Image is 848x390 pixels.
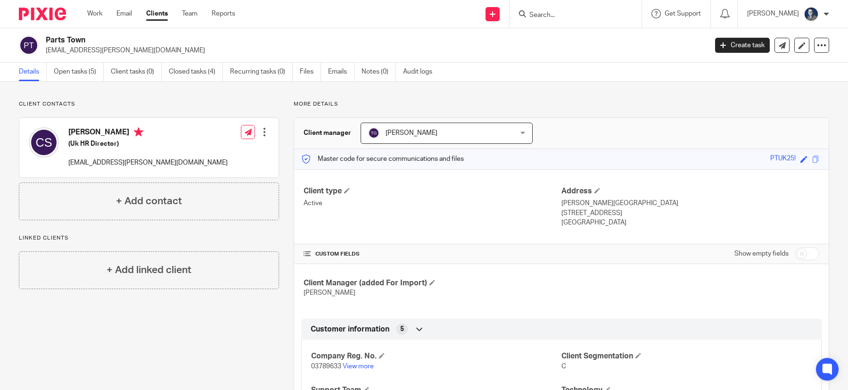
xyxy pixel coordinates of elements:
[68,127,228,139] h4: [PERSON_NAME]
[368,127,379,139] img: svg%3E
[19,63,47,81] a: Details
[528,11,613,20] input: Search
[304,199,561,208] p: Active
[770,154,796,165] div: PTUK25!
[400,324,404,334] span: 5
[301,154,464,164] p: Master code for secure communications and files
[304,250,561,258] h4: CUSTOM FIELDS
[804,7,819,22] img: Paul%20corporate%20headshot.jpg
[212,9,235,18] a: Reports
[230,63,293,81] a: Recurring tasks (0)
[311,363,341,370] span: 03789633
[87,9,102,18] a: Work
[304,186,561,196] h4: Client type
[182,9,198,18] a: Team
[561,218,819,227] p: [GEOGRAPHIC_DATA]
[561,199,819,208] p: [PERSON_NAME][GEOGRAPHIC_DATA]
[561,363,566,370] span: C
[111,63,162,81] a: Client tasks (0)
[19,100,279,108] p: Client contacts
[116,9,132,18] a: Email
[294,100,829,108] p: More details
[169,63,223,81] a: Closed tasks (4)
[300,63,321,81] a: Files
[561,186,819,196] h4: Address
[116,194,182,208] h4: + Add contact
[715,38,770,53] a: Create task
[54,63,104,81] a: Open tasks (5)
[46,46,701,55] p: [EMAIL_ADDRESS][PERSON_NAME][DOMAIN_NAME]
[29,127,59,158] img: svg%3E
[561,351,812,361] h4: Client Segmentation
[386,130,437,136] span: [PERSON_NAME]
[107,263,191,277] h4: + Add linked client
[343,363,374,370] a: View more
[134,127,143,137] i: Primary
[304,278,561,288] h4: Client Manager (added For Import)
[68,158,228,167] p: [EMAIL_ADDRESS][PERSON_NAME][DOMAIN_NAME]
[19,234,279,242] p: Linked clients
[328,63,354,81] a: Emails
[68,139,228,149] h5: (Uk HR Director)
[311,324,389,334] span: Customer information
[734,249,789,258] label: Show empty fields
[146,9,168,18] a: Clients
[19,8,66,20] img: Pixie
[46,35,570,45] h2: Parts Town
[665,10,701,17] span: Get Support
[304,290,355,296] span: [PERSON_NAME]
[304,128,351,138] h3: Client manager
[747,9,799,18] p: [PERSON_NAME]
[19,35,39,55] img: svg%3E
[561,208,819,218] p: [STREET_ADDRESS]
[362,63,396,81] a: Notes (0)
[311,351,561,361] h4: Company Reg. No.
[403,63,439,81] a: Audit logs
